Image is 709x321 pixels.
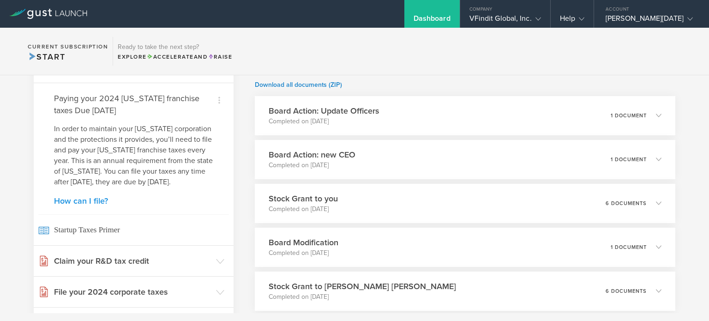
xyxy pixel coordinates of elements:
[54,124,213,188] p: In order to maintain your [US_STATE] corporation and the protections it provides, you’ll need to ...
[269,149,355,161] h3: Board Action: new CEO
[269,105,379,117] h3: Board Action: Update Officers
[54,286,211,298] h3: File your 2024 corporate taxes
[611,245,647,250] p: 1 document
[269,205,338,214] p: Completed on [DATE]
[560,14,584,28] div: Help
[28,44,108,49] h2: Current Subscription
[208,54,232,60] span: Raise
[611,157,647,162] p: 1 document
[611,113,647,118] p: 1 document
[414,14,451,28] div: Dashboard
[269,117,379,126] p: Completed on [DATE]
[269,236,338,248] h3: Board Modification
[54,255,211,267] h3: Claim your R&D tax credit
[147,54,194,60] span: Accelerate
[255,81,342,89] a: Download all documents (ZIP)
[269,280,456,292] h3: Stock Grant to [PERSON_NAME] [PERSON_NAME]
[269,248,338,258] p: Completed on [DATE]
[34,214,234,245] a: Startup Taxes Primer
[147,54,208,60] span: and
[269,193,338,205] h3: Stock Grant to you
[663,277,709,321] iframe: Chat Widget
[606,201,647,206] p: 6 documents
[118,53,232,61] div: Explore
[118,44,232,50] h3: Ready to take the next step?
[606,14,693,28] div: [PERSON_NAME][DATE]
[28,52,65,62] span: Start
[269,161,355,170] p: Completed on [DATE]
[606,289,647,294] p: 6 documents
[54,197,213,205] a: How can I file?
[269,292,456,302] p: Completed on [DATE]
[469,14,541,28] div: VFindit Global, Inc.
[38,214,229,245] span: Startup Taxes Primer
[113,37,237,66] div: Ready to take the next step?ExploreAccelerateandRaise
[54,92,213,116] h4: Paying your 2024 [US_STATE] franchise taxes Due [DATE]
